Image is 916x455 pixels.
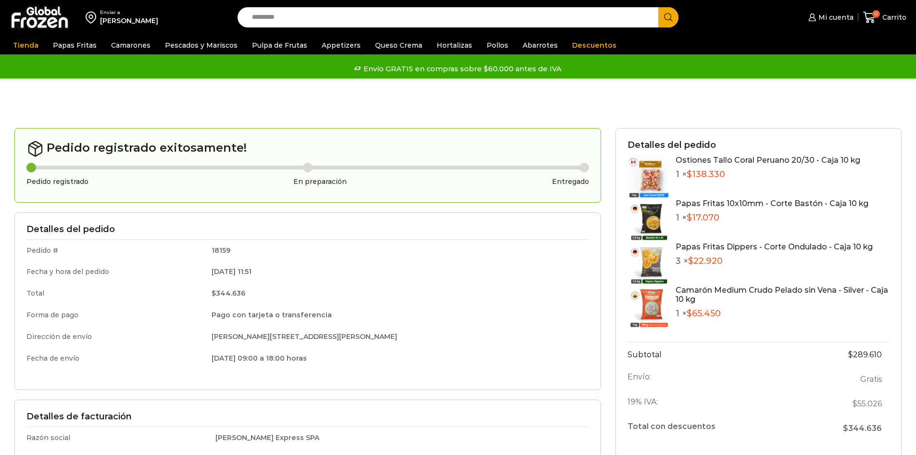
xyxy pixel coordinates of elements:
div: [PERSON_NAME] [100,16,158,26]
td: Forma de pago [26,304,205,326]
td: Fecha y hora del pedido [26,261,205,283]
a: Hortalizas [432,36,477,54]
td: [DATE] 11:51 [205,261,589,283]
span: $ [687,212,692,223]
bdi: 65.450 [687,308,721,319]
td: Dirección de envío [26,326,205,348]
td: Razón social [26,427,209,449]
span: 55.026 [853,399,882,408]
img: address-field-icon.svg [86,9,100,26]
h3: Detalles del pedido [627,140,890,151]
h2: Pedido registrado exitosamente! [26,140,589,157]
a: Camarones [106,36,155,54]
a: Appetizers [317,36,365,54]
a: Queso Crema [370,36,427,54]
h3: Entregado [552,178,589,186]
span: $ [212,289,216,298]
td: Pago con tarjeta o transferencia [205,304,589,326]
span: $ [687,169,692,180]
td: [PERSON_NAME][STREET_ADDRESS][PERSON_NAME] [205,326,589,348]
a: 0 Carrito [863,6,906,29]
bdi: 289.610 [848,350,882,359]
span: $ [843,424,848,433]
a: Descuentos [567,36,621,54]
a: Papas Fritas [48,36,101,54]
span: 0 [872,10,880,18]
span: $ [688,256,693,266]
span: $ [853,399,857,408]
td: Pedido # [26,239,205,261]
div: Enviar a [100,9,158,16]
th: Envío: [627,367,793,391]
td: [DATE] 09:00 a 18:00 horas [205,348,589,367]
h3: Detalles de facturación [26,412,589,422]
td: Total [26,283,205,304]
span: Mi cuenta [816,13,853,22]
a: Camarón Medium Crudo Pelado sin Vena - Silver - Caja 10 kg [676,286,888,304]
a: Mi cuenta [806,8,853,27]
a: Abarrotes [518,36,563,54]
a: Pulpa de Frutas [247,36,312,54]
bdi: 138.330 [687,169,725,180]
span: Carrito [880,13,906,22]
th: Subtotal [627,342,793,367]
a: Tienda [8,36,43,54]
td: Fecha de envío [26,348,205,367]
td: Gratis [793,367,890,391]
span: 344.636 [843,424,882,433]
th: 19% IVA: [627,391,793,416]
h3: En preparación [293,178,347,186]
bdi: 344.636 [212,289,245,298]
th: Total con descuentos [627,416,793,439]
p: 1 × [676,213,868,223]
a: Papas Fritas Dippers - Corte Ondulado - Caja 10 kg [676,242,873,251]
a: Pescados y Mariscos [160,36,242,54]
p: 1 × [676,309,890,319]
h3: Detalles del pedido [26,224,589,235]
bdi: 17.070 [687,212,719,223]
p: 1 × [676,169,860,180]
span: $ [848,350,853,359]
span: $ [687,308,692,319]
a: Pollos [482,36,513,54]
h3: Pedido registrado [26,178,88,186]
a: Ostiones Tallo Coral Peruano 20/30 - Caja 10 kg [676,156,860,165]
td: [PERSON_NAME] Express SPA [209,427,589,449]
a: Papas Fritas 10x10mm - Corte Bastón - Caja 10 kg [676,199,868,208]
p: 3 × [676,256,873,267]
button: Search button [658,7,678,27]
bdi: 22.920 [688,256,723,266]
td: 18159 [205,239,589,261]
